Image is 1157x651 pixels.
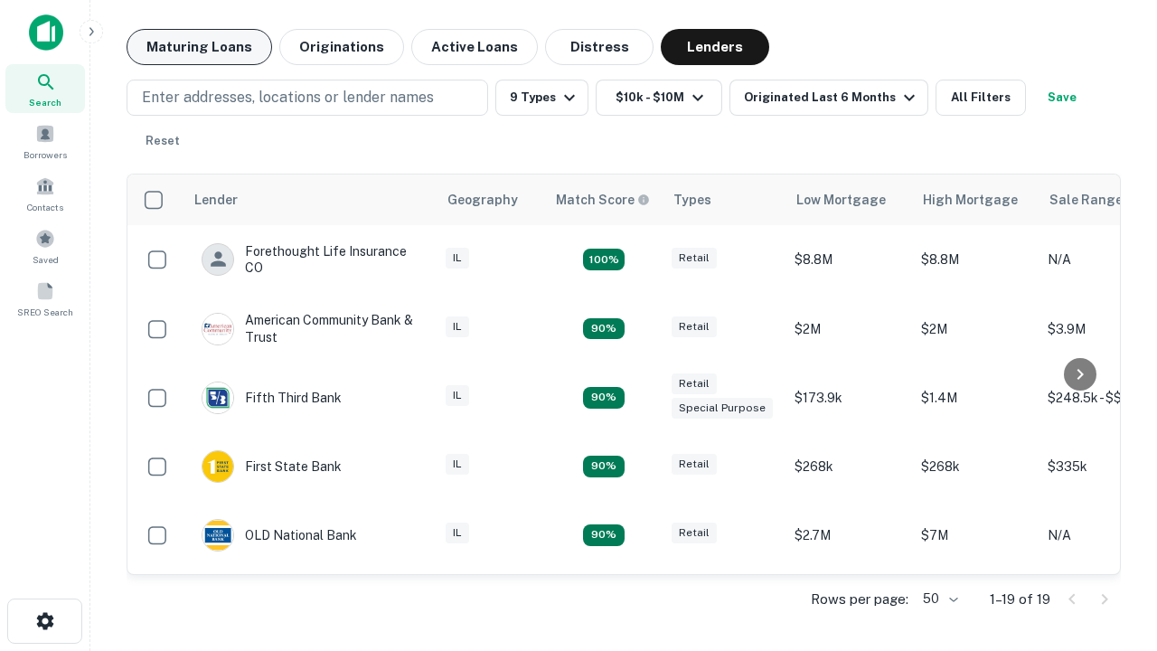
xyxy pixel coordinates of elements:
button: Active Loans [411,29,538,65]
span: SREO Search [17,305,73,319]
img: picture [202,314,233,344]
div: Retail [672,373,717,394]
div: IL [446,248,469,269]
button: 9 Types [495,80,588,116]
div: 50 [916,586,961,612]
img: capitalize-icon.png [29,14,63,51]
th: High Mortgage [912,175,1039,225]
div: Fifth Third Bank [202,382,342,414]
div: Types [673,189,711,211]
a: Search [5,64,85,113]
a: Saved [5,222,85,270]
button: Originated Last 6 Months [729,80,928,116]
div: Special Purpose [672,398,773,419]
a: Borrowers [5,117,85,165]
div: Low Mortgage [796,189,886,211]
p: Enter addresses, locations or lender names [142,87,434,108]
td: $2M [912,294,1039,363]
div: Forethought Life Insurance CO [202,243,419,276]
div: First State Bank [202,450,342,483]
button: Maturing Loans [127,29,272,65]
img: picture [202,520,233,551]
iframe: Chat Widget [1067,506,1157,593]
a: Contacts [5,169,85,218]
button: Lenders [661,29,769,65]
div: Retail [672,523,717,543]
td: $8.8M [785,225,912,294]
td: $1.4M [912,363,1039,432]
a: SREO Search [5,274,85,323]
td: $173.9k [785,363,912,432]
div: Matching Properties: 2, hasApolloMatch: undefined [583,387,625,409]
div: Capitalize uses an advanced AI algorithm to match your search with the best lender. The match sco... [556,190,650,210]
div: IL [446,454,469,475]
span: Saved [33,252,59,267]
p: Rows per page: [811,589,908,610]
div: High Mortgage [923,189,1018,211]
td: $8.8M [912,225,1039,294]
span: Contacts [27,200,63,214]
th: Types [663,175,785,225]
td: $2M [785,294,912,363]
button: $10k - $10M [596,80,722,116]
div: Lender [194,189,238,211]
span: Search [29,95,61,109]
td: $2.7M [785,501,912,570]
img: picture [202,382,233,413]
th: Low Mortgage [785,175,912,225]
div: Retail [672,248,717,269]
div: IL [446,316,469,337]
td: $268k [785,432,912,501]
button: Save your search to get updates of matches that match your search criteria. [1033,80,1091,116]
div: American Community Bank & Trust [202,312,419,344]
td: $7M [912,501,1039,570]
div: IL [446,385,469,406]
span: Borrowers [24,147,67,162]
th: Capitalize uses an advanced AI algorithm to match your search with the best lender. The match sco... [545,175,663,225]
div: Matching Properties: 2, hasApolloMatch: undefined [583,456,625,477]
div: Matching Properties: 2, hasApolloMatch: undefined [583,524,625,546]
button: Originations [279,29,404,65]
div: Retail [672,454,717,475]
div: OLD National Bank [202,519,357,552]
td: $4.2M [785,570,912,638]
div: Originated Last 6 Months [744,87,920,108]
td: $4.2M [912,570,1039,638]
img: picture [202,451,233,482]
td: $268k [912,432,1039,501]
div: Matching Properties: 4, hasApolloMatch: undefined [583,249,625,270]
div: Geography [447,189,518,211]
div: Matching Properties: 2, hasApolloMatch: undefined [583,318,625,340]
h6: Match Score [556,190,646,210]
div: IL [446,523,469,543]
button: All Filters [936,80,1026,116]
button: Enter addresses, locations or lender names [127,80,488,116]
button: Reset [134,123,192,159]
p: 1–19 of 19 [990,589,1050,610]
th: Lender [183,175,437,225]
th: Geography [437,175,545,225]
div: Sale Range [1049,189,1123,211]
button: Distress [545,29,654,65]
div: Retail [672,316,717,337]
